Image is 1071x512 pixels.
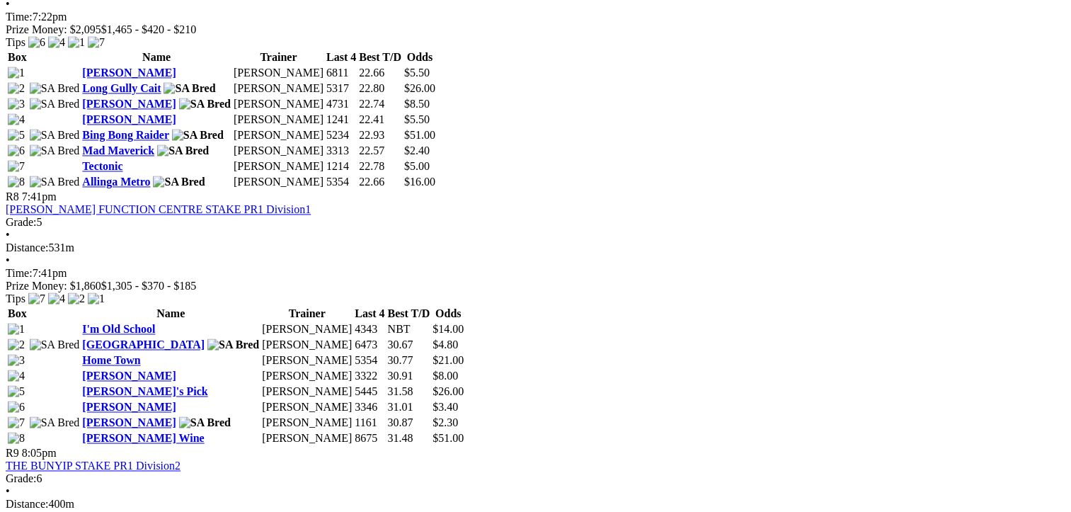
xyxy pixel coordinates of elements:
[82,160,122,172] a: Tectonic
[82,67,176,79] a: [PERSON_NAME]
[82,323,155,335] a: I'm Old School
[8,51,27,63] span: Box
[48,36,65,49] img: 4
[433,323,464,335] span: $14.00
[8,401,25,414] img: 6
[6,460,181,472] a: THE BUNYIP STAKE PR1 Division2
[82,176,150,188] a: Allinga Metro
[82,144,154,157] a: Mad Maverick
[404,160,430,172] span: $5.00
[82,354,140,366] a: Home Town
[82,113,176,125] a: [PERSON_NAME]
[6,11,33,23] span: Time:
[8,323,25,336] img: 1
[354,338,385,352] td: 6473
[404,144,430,157] span: $2.40
[82,339,205,351] a: [GEOGRAPHIC_DATA]
[8,354,25,367] img: 3
[387,353,431,368] td: 30.77
[404,82,435,94] span: $26.00
[81,50,231,64] th: Name
[6,472,1065,485] div: 6
[82,98,176,110] a: [PERSON_NAME]
[233,175,324,189] td: [PERSON_NAME]
[358,81,402,96] td: 22.80
[179,98,231,110] img: SA Bred
[82,370,176,382] a: [PERSON_NAME]
[30,416,80,429] img: SA Bred
[8,416,25,429] img: 7
[233,113,324,127] td: [PERSON_NAME]
[6,229,10,241] span: •
[358,144,402,158] td: 22.57
[6,23,1065,36] div: Prize Money: $2,095
[88,36,105,49] img: 7
[233,66,324,80] td: [PERSON_NAME]
[233,97,324,111] td: [PERSON_NAME]
[68,292,85,305] img: 2
[8,129,25,142] img: 5
[101,23,197,35] span: $1,465 - $420 - $210
[179,416,231,429] img: SA Bred
[387,385,431,399] td: 31.58
[404,113,430,125] span: $5.50
[6,485,10,497] span: •
[164,82,215,95] img: SA Bred
[172,129,224,142] img: SA Bred
[207,339,259,351] img: SA Bred
[261,322,353,336] td: [PERSON_NAME]
[358,66,402,80] td: 22.66
[326,159,357,173] td: 1214
[432,307,464,321] th: Odds
[6,472,37,484] span: Grade:
[8,160,25,173] img: 7
[358,159,402,173] td: 22.78
[6,280,1065,292] div: Prize Money: $1,860
[8,339,25,351] img: 2
[354,307,385,321] th: Last 4
[68,36,85,49] img: 1
[22,447,57,459] span: 8:05pm
[261,416,353,430] td: [PERSON_NAME]
[6,447,19,459] span: R9
[387,369,431,383] td: 30.91
[8,98,25,110] img: 3
[358,175,402,189] td: 22.66
[404,98,430,110] span: $8.50
[88,292,105,305] img: 1
[433,385,464,397] span: $26.00
[6,11,1065,23] div: 7:22pm
[433,416,458,428] span: $2.30
[6,267,1065,280] div: 7:41pm
[6,498,48,510] span: Distance:
[261,353,353,368] td: [PERSON_NAME]
[8,370,25,382] img: 4
[387,307,431,321] th: Best T/D
[404,176,435,188] span: $16.00
[6,241,1065,254] div: 531m
[22,190,57,203] span: 7:41pm
[82,385,207,397] a: [PERSON_NAME]'s Pick
[30,98,80,110] img: SA Bred
[358,113,402,127] td: 22.41
[261,338,353,352] td: [PERSON_NAME]
[6,292,25,305] span: Tips
[326,113,357,127] td: 1241
[82,401,176,413] a: [PERSON_NAME]
[6,498,1065,511] div: 400m
[6,267,33,279] span: Time:
[82,82,161,94] a: Long Gully Cait
[433,339,458,351] span: $4.80
[233,128,324,142] td: [PERSON_NAME]
[6,216,1065,229] div: 5
[403,50,436,64] th: Odds
[30,339,80,351] img: SA Bred
[261,307,353,321] th: Trainer
[261,369,353,383] td: [PERSON_NAME]
[101,280,197,292] span: $1,305 - $370 - $185
[30,82,80,95] img: SA Bred
[233,50,324,64] th: Trainer
[82,416,176,428] a: [PERSON_NAME]
[326,175,357,189] td: 5354
[30,144,80,157] img: SA Bred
